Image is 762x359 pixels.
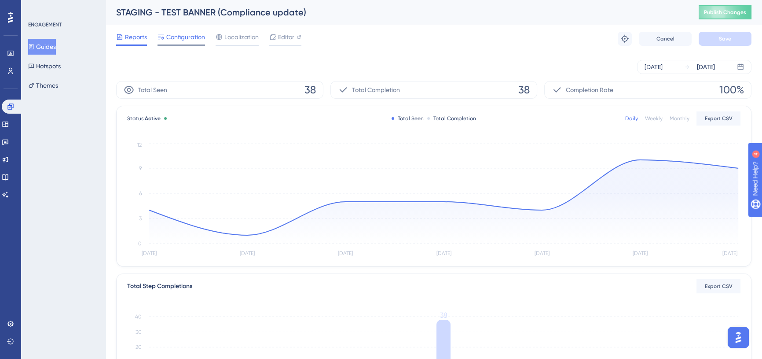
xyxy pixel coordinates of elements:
[670,115,689,122] div: Monthly
[28,78,58,93] button: Themes
[719,83,744,97] span: 100%
[135,314,142,320] tspan: 40
[704,9,746,16] span: Publish Changes
[722,250,737,256] tspan: [DATE]
[139,190,142,196] tspan: 6
[656,35,674,42] span: Cancel
[304,83,316,97] span: 38
[136,329,142,335] tspan: 30
[633,250,648,256] tspan: [DATE]
[639,32,692,46] button: Cancel
[696,111,740,126] button: Export CSV
[224,32,259,42] span: Localization
[138,241,142,247] tspan: 0
[116,6,677,19] div: STAGING - TEST BANNER (Compliance update)
[28,39,56,55] button: Guides
[28,21,62,28] div: ENGAGEMENT
[705,283,733,290] span: Export CSV
[278,32,294,42] span: Editor
[352,85,400,95] span: Total Completion
[645,62,663,72] div: [DATE]
[127,115,161,122] span: Status:
[566,85,613,95] span: Completion Rate
[125,32,147,42] span: Reports
[127,281,192,292] div: Total Step Completions
[28,58,61,74] button: Hotspots
[699,5,751,19] button: Publish Changes
[535,250,550,256] tspan: [DATE]
[21,2,55,13] span: Need Help?
[427,115,476,122] div: Total Completion
[145,115,161,122] span: Active
[166,32,205,42] span: Configuration
[440,311,447,319] tspan: 38
[436,250,451,256] tspan: [DATE]
[139,215,142,222] tspan: 3
[240,250,255,256] tspan: [DATE]
[138,85,167,95] span: Total Seen
[142,250,157,256] tspan: [DATE]
[136,344,142,350] tspan: 20
[518,83,530,97] span: 38
[696,279,740,293] button: Export CSV
[705,115,733,122] span: Export CSV
[338,250,353,256] tspan: [DATE]
[697,62,715,72] div: [DATE]
[392,115,424,122] div: Total Seen
[725,324,751,351] iframe: UserGuiding AI Assistant Launcher
[625,115,638,122] div: Daily
[645,115,663,122] div: Weekly
[137,142,142,148] tspan: 12
[139,165,142,171] tspan: 9
[719,35,731,42] span: Save
[699,32,751,46] button: Save
[61,4,64,11] div: 4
